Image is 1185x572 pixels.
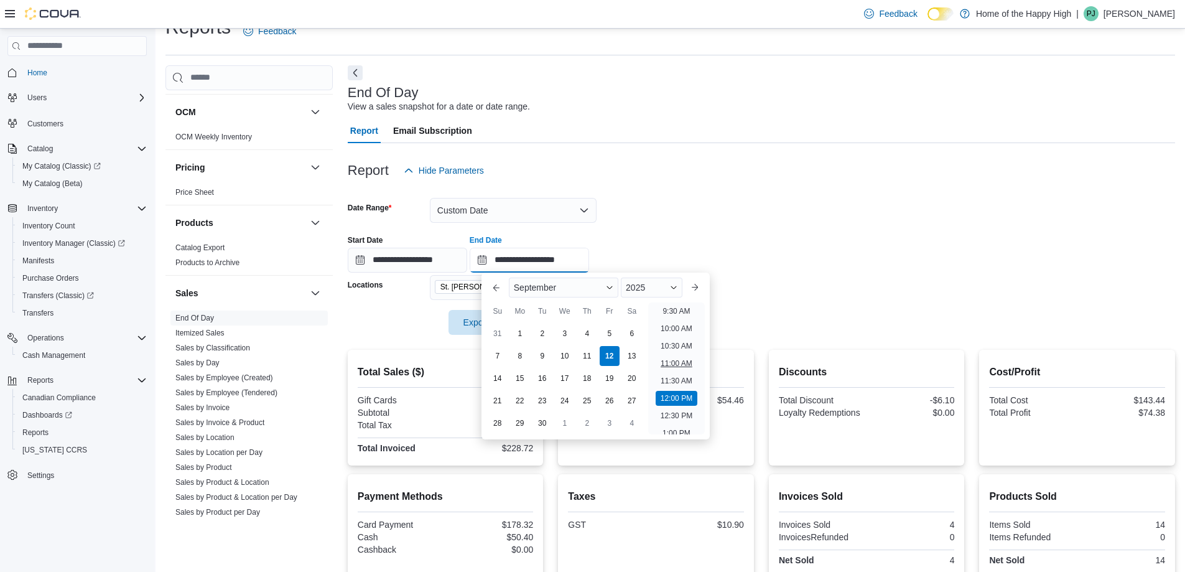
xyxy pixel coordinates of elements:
span: Inventory Manager (Classic) [22,238,125,248]
nav: Complex example [7,59,147,517]
div: Items Refunded [989,532,1074,542]
button: Settings [2,466,152,484]
a: Customers [22,116,68,131]
button: Export [448,310,518,335]
span: Inventory Manager (Classic) [17,236,147,251]
a: Reports [17,425,53,440]
span: Cash Management [17,348,147,363]
div: day-2 [577,413,597,433]
button: Inventory Count [12,217,152,235]
button: Inventory [2,200,152,217]
a: Cash Management [17,348,90,363]
div: day-14 [488,368,508,388]
div: Subtotal [358,408,443,418]
h2: Total Sales ($) [358,365,534,380]
span: Users [27,93,47,103]
a: Sales by Day [175,359,220,367]
span: Inventory Count [22,221,75,231]
div: Total Cost [989,395,1074,405]
div: day-24 [555,391,575,411]
div: day-17 [555,368,575,388]
div: -$6.10 [869,395,954,405]
span: Manifests [22,256,54,266]
div: $10.90 [659,520,744,530]
div: Gift Cards [358,395,443,405]
div: We [555,301,575,321]
p: | [1076,6,1079,21]
a: Home [22,65,52,80]
h2: Products Sold [989,489,1165,504]
a: Sales by Classification [175,344,250,352]
a: Inventory Count [17,218,80,233]
div: OCM [165,129,333,149]
button: Home [2,63,152,82]
div: Tu [532,301,552,321]
span: Sales by Product [175,462,232,472]
span: My Catalog (Beta) [22,179,83,189]
span: September [514,283,556,293]
div: Card Payment [358,520,443,530]
div: day-3 [600,413,620,433]
button: Purchase Orders [12,270,152,287]
span: Reports [22,428,49,438]
span: Reports [27,375,53,385]
span: Sales by Employee (Created) [175,373,273,383]
p: [PERSON_NAME] [1104,6,1175,21]
span: Sales by Location [175,433,235,443]
span: Cash Management [22,350,85,360]
label: Date Range [348,203,392,213]
div: Total Discount [779,395,864,405]
span: Price Sheet [175,187,214,197]
button: Pricing [175,161,305,174]
div: Invoices Sold [779,520,864,530]
button: Catalog [22,141,58,156]
label: End Date [470,235,502,245]
span: Settings [22,467,147,483]
strong: Net Sold [779,555,814,565]
button: Reports [2,372,152,389]
a: Feedback [238,19,301,44]
span: Dashboards [22,410,72,420]
h3: Pricing [175,161,205,174]
a: OCM Weekly Inventory [175,133,252,141]
button: OCM [175,106,305,118]
button: Custom Date [430,198,597,223]
button: Products [308,215,323,230]
span: Report [350,118,378,143]
div: 4 [869,555,954,565]
div: Su [488,301,508,321]
button: Reports [22,373,58,388]
button: Operations [22,331,69,345]
button: Inventory [22,201,63,216]
div: Cash [358,532,443,542]
button: Catalog [2,140,152,157]
div: day-1 [510,324,530,344]
span: Operations [27,333,64,343]
h2: Discounts [779,365,955,380]
span: Dashboards [17,408,147,423]
span: Inventory Count [17,218,147,233]
a: Transfers (Classic) [12,287,152,304]
span: PJ [1087,6,1095,21]
img: Cova [25,7,81,20]
li: 10:00 AM [656,321,697,336]
div: 14 [1080,555,1165,565]
button: [US_STATE] CCRS [12,441,152,459]
span: Inventory [22,201,147,216]
div: Cashback [358,545,443,555]
h2: Payment Methods [358,489,534,504]
li: 9:30 AM [658,304,695,319]
a: Sales by Product [175,463,232,472]
span: Sales by Product & Location [175,477,269,487]
span: 2025 [626,283,645,293]
div: day-26 [600,391,620,411]
a: [US_STATE] CCRS [17,443,92,457]
div: Button. Open the year selector. 2025 is currently selected. [621,278,682,298]
a: Itemized Sales [175,329,225,337]
div: day-31 [488,324,508,344]
button: Previous Month [486,278,506,298]
div: day-2 [532,324,552,344]
span: Sales by Product & Location per Day [175,492,297,502]
span: Sales by Product per Day [175,507,260,517]
input: Press the down key to open a popover containing a calendar. [348,248,467,273]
